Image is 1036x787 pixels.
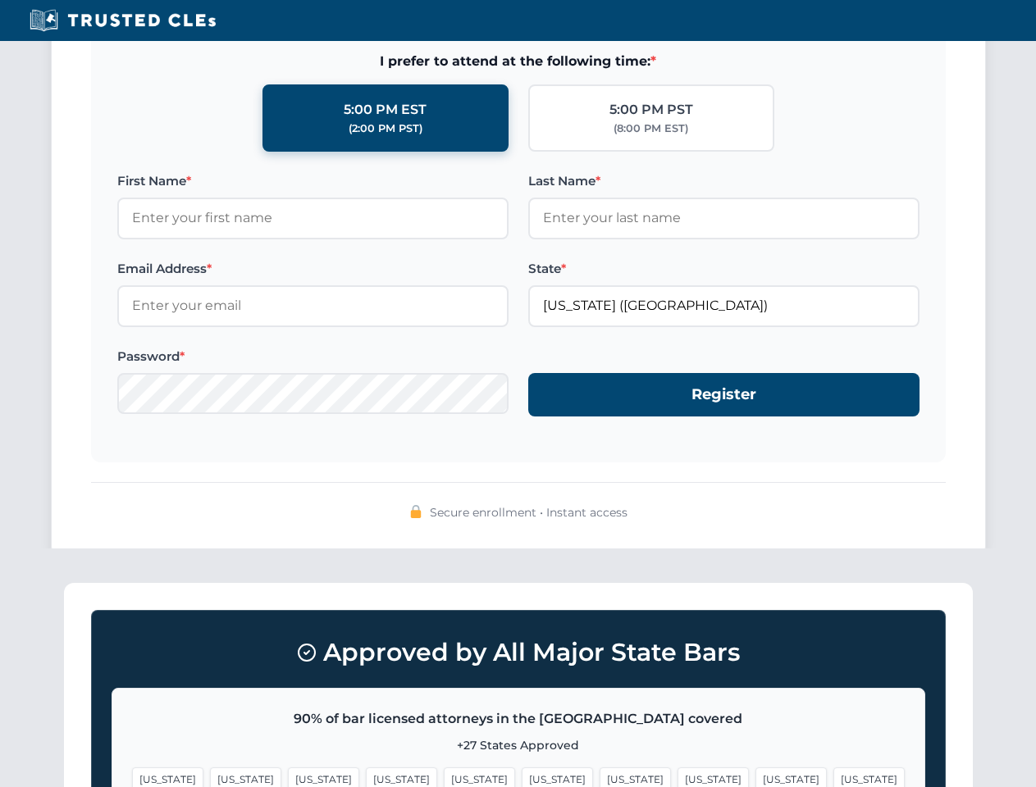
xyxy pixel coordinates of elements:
[528,171,920,191] label: Last Name
[117,198,509,239] input: Enter your first name
[528,259,920,279] label: State
[117,171,509,191] label: First Name
[528,373,920,416] button: Register
[117,259,509,279] label: Email Address
[117,51,920,72] span: I prefer to attend at the following time:
[609,99,693,121] div: 5:00 PM PST
[117,285,509,326] input: Enter your email
[614,121,688,137] div: (8:00 PM EST)
[430,503,628,521] span: Secure enrollment • Instant access
[117,347,509,366] label: Password
[112,630,925,675] h3: Approved by All Major State Bars
[528,285,920,326] input: Florida (FL)
[409,505,422,518] img: 🔒
[528,198,920,239] input: Enter your last name
[25,8,221,33] img: Trusted CLEs
[349,121,422,137] div: (2:00 PM PST)
[344,99,427,121] div: 5:00 PM EST
[132,708,905,730] p: 90% of bar licensed attorneys in the [GEOGRAPHIC_DATA] covered
[132,736,905,754] p: +27 States Approved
